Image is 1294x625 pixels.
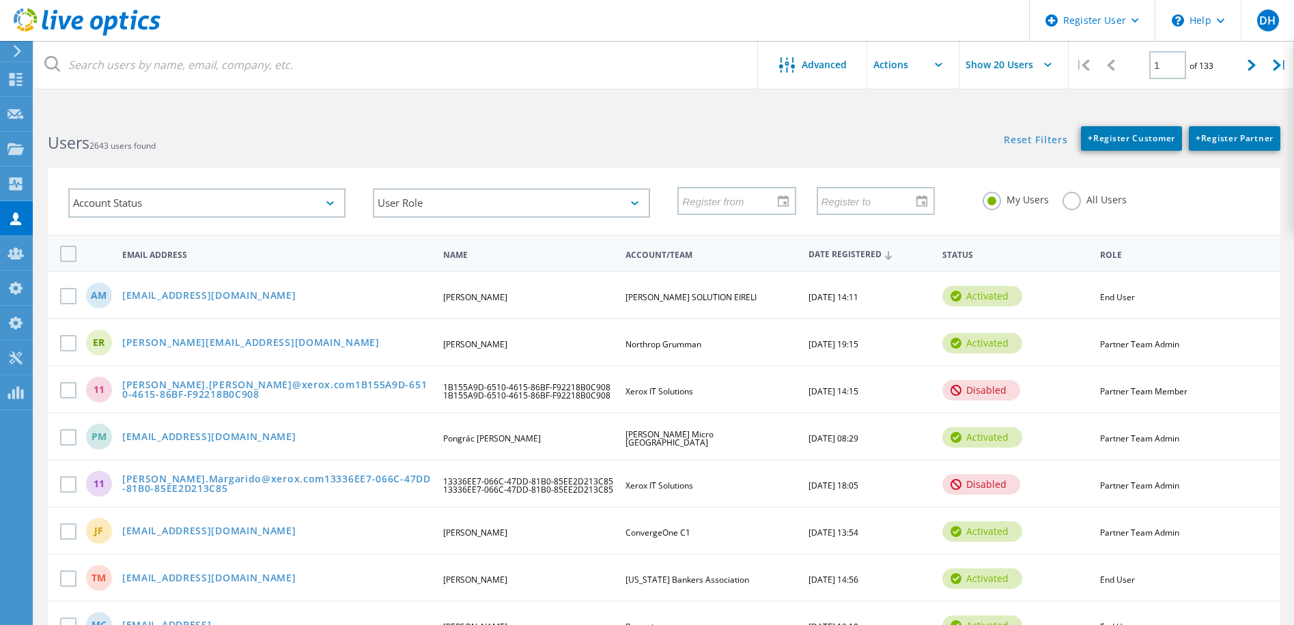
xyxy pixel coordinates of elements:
span: DH [1259,15,1276,26]
div: | [1266,41,1294,89]
span: [DATE] 14:56 [808,574,858,585]
span: Register Customer [1088,132,1175,144]
span: [US_STATE] Bankers Association [625,574,749,585]
div: activated [942,286,1022,306]
a: [EMAIL_ADDRESS][DOMAIN_NAME] [122,291,296,302]
a: [PERSON_NAME].Margarido@xerox.com13336EE7-066C-47DD-81B0-85EE2D213C85 [122,474,432,495]
div: disabled [942,380,1020,401]
span: ConvergeOne C1 [625,527,690,538]
div: activated [942,333,1022,353]
span: Partner Team Admin [1100,338,1179,350]
span: [PERSON_NAME] [443,338,507,350]
span: Northrop Grumman [625,338,701,350]
a: +Register Partner [1189,126,1280,151]
input: Register to [818,188,924,214]
svg: \n [1172,14,1184,27]
span: [PERSON_NAME] [443,527,507,538]
span: PM [92,432,107,441]
span: Email Address [122,251,432,259]
span: Advanced [802,60,847,70]
a: Live Optics Dashboard [14,29,160,38]
div: activated [942,568,1022,589]
a: [EMAIL_ADDRESS][DOMAIN_NAME] [122,432,296,444]
input: Search users by name, email, company, etc. [34,41,759,89]
span: [PERSON_NAME] [443,574,507,585]
label: All Users [1063,192,1127,205]
a: Reset Filters [1004,135,1067,147]
span: Xerox IT Solutions [625,386,693,397]
input: Register from [679,188,785,214]
span: [PERSON_NAME] [443,291,507,303]
span: [DATE] 08:29 [808,433,858,444]
div: | [1069,41,1097,89]
span: Partner Team Admin [1100,433,1179,444]
span: Account/Team [625,251,797,259]
span: End User [1100,574,1135,585]
div: User Role [373,188,650,218]
span: Name [443,251,615,259]
span: 2643 users found [89,140,156,151]
span: [DATE] 18:05 [808,480,858,491]
span: [DATE] 13:54 [808,527,858,538]
a: [EMAIL_ADDRESS][DOMAIN_NAME] [122,573,296,585]
b: + [1196,132,1201,144]
span: 13336EE7-066C-47DD-81B0-85EE2D213C85 13336EE7-066C-47DD-81B0-85EE2D213C85 [443,476,613,495]
span: JF [94,526,103,536]
span: End User [1100,291,1135,303]
div: Account Status [68,188,346,218]
span: 11 [94,385,104,394]
span: 1B155A9D-6510-4615-86BF-F92218B0C908 1B155A9D-6510-4615-86BF-F92218B0C908 [443,381,610,401]
span: 11 [94,479,104,489]
label: My Users [983,192,1049,205]
span: TM [92,573,106,583]
span: ER [93,338,104,347]
b: + [1088,132,1093,144]
span: of 133 [1190,60,1213,72]
span: Pongrác [PERSON_NAME] [443,433,541,444]
span: Partner Team Member [1100,386,1187,397]
span: [DATE] 14:15 [808,386,858,397]
span: Partner Team Admin [1100,480,1179,491]
span: Xerox IT Solutions [625,480,693,491]
a: [PERSON_NAME][EMAIL_ADDRESS][DOMAIN_NAME] [122,338,380,349]
span: Role [1100,251,1259,259]
span: [PERSON_NAME] Micro [GEOGRAPHIC_DATA] [625,428,714,448]
div: activated [942,427,1022,448]
span: [DATE] 14:11 [808,291,858,303]
div: disabled [942,474,1020,495]
span: AM [91,291,107,300]
span: Register Partner [1196,132,1274,144]
span: [PERSON_NAME] SOLUTION EIRELI [625,291,757,303]
a: [EMAIL_ADDRESS][DOMAIN_NAME] [122,526,296,538]
span: [DATE] 19:15 [808,338,858,350]
span: Partner Team Admin [1100,527,1179,538]
a: [PERSON_NAME].[PERSON_NAME]@xerox.com1B155A9D-6510-4615-86BF-F92218B0C908 [122,380,432,401]
div: activated [942,521,1022,542]
a: +Register Customer [1081,126,1182,151]
span: Status [942,251,1089,259]
b: Users [48,132,89,154]
span: Date Registered [808,250,931,259]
